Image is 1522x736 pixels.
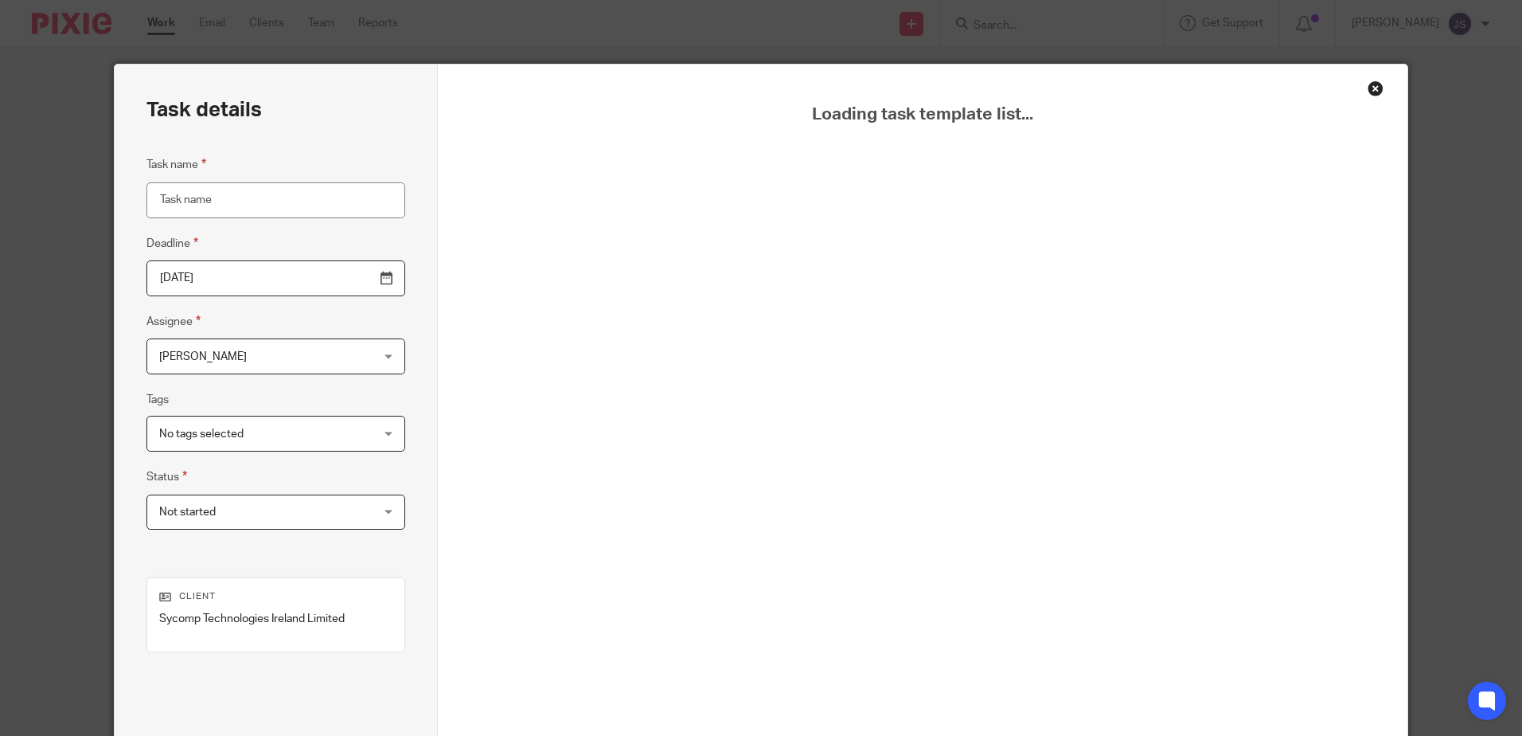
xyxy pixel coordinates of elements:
div: Close this dialog window [1368,80,1383,96]
span: Loading task template list... [478,104,1367,125]
span: [PERSON_NAME] [159,351,247,362]
label: Task name [146,155,206,174]
p: Client [159,590,392,603]
label: Assignee [146,312,201,331]
h2: Task details [146,96,262,123]
label: Deadline [146,234,198,253]
span: No tags selected [159,429,244,440]
input: Task name [146,182,405,218]
label: Tags [146,392,169,408]
label: Status [146,468,187,486]
span: Not started [159,507,216,518]
p: Sycomp Technologies Ireland Limited [159,611,392,627]
input: Pick a date [146,260,405,296]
